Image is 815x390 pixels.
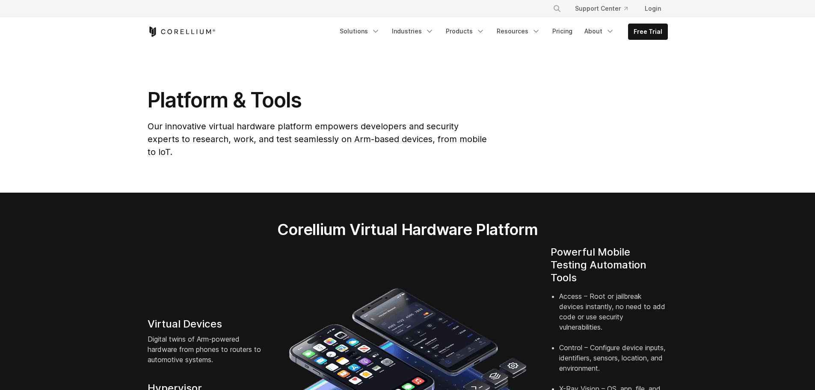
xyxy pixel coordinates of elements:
[568,1,634,16] a: Support Center
[148,318,265,330] h4: Virtual Devices
[148,27,216,37] a: Corellium Home
[335,24,385,39] a: Solutions
[551,246,668,284] h4: Powerful Mobile Testing Automation Tools
[542,1,668,16] div: Navigation Menu
[549,1,565,16] button: Search
[628,24,667,39] a: Free Trial
[237,220,578,239] h2: Corellium Virtual Hardware Platform
[148,334,265,365] p: Digital twins of Arm-powered hardware from phones to routers to automotive systems.
[441,24,490,39] a: Products
[387,24,439,39] a: Industries
[492,24,545,39] a: Resources
[335,24,668,40] div: Navigation Menu
[547,24,578,39] a: Pricing
[148,121,487,157] span: Our innovative virtual hardware platform empowers developers and security experts to research, wo...
[148,87,489,113] h1: Platform & Tools
[559,291,668,342] li: Access – Root or jailbreak devices instantly, no need to add code or use security vulnerabilities.
[559,342,668,384] li: Control – Configure device inputs, identifiers, sensors, location, and environment.
[579,24,619,39] a: About
[638,1,668,16] a: Login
